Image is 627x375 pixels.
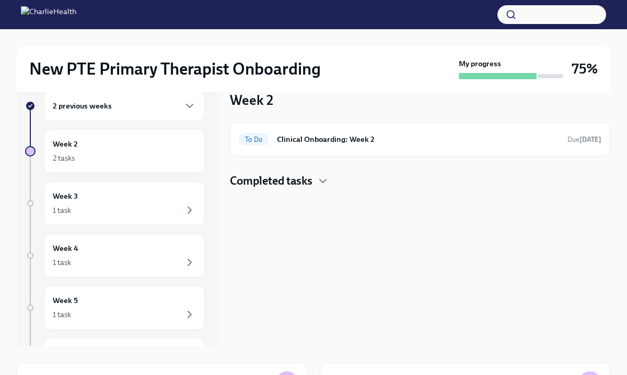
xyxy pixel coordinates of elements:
[230,173,312,189] h4: Completed tasks
[53,205,71,215] div: 1 task
[277,134,559,145] h6: Clinical Onboarding: Week 2
[25,234,205,277] a: Week 41 task
[21,6,76,23] img: CharlieHealth
[53,138,78,150] h6: Week 2
[53,257,71,268] div: 1 task
[29,58,321,79] h2: New PTE Primary Therapist Onboarding
[25,129,205,173] a: Week 22 tasks
[567,136,601,143] span: Due
[230,91,273,110] h3: Week 2
[53,100,112,112] h6: 2 previous weeks
[572,59,598,78] h3: 75%
[53,153,75,163] div: 2 tasks
[459,58,501,69] strong: My progress
[230,173,610,189] div: Completed tasks
[25,182,205,225] a: Week 31 task
[53,309,71,320] div: 1 task
[579,136,601,143] strong: [DATE]
[25,286,205,330] a: Week 51 task
[239,131,601,148] a: To DoClinical Onboarding: Week 2Due[DATE]
[53,295,78,306] h6: Week 5
[53,243,78,254] h6: Week 4
[239,136,269,143] span: To Do
[567,135,601,144] span: August 30th, 2025 10:00
[44,91,205,121] div: 2 previous weeks
[53,190,78,202] h6: Week 3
